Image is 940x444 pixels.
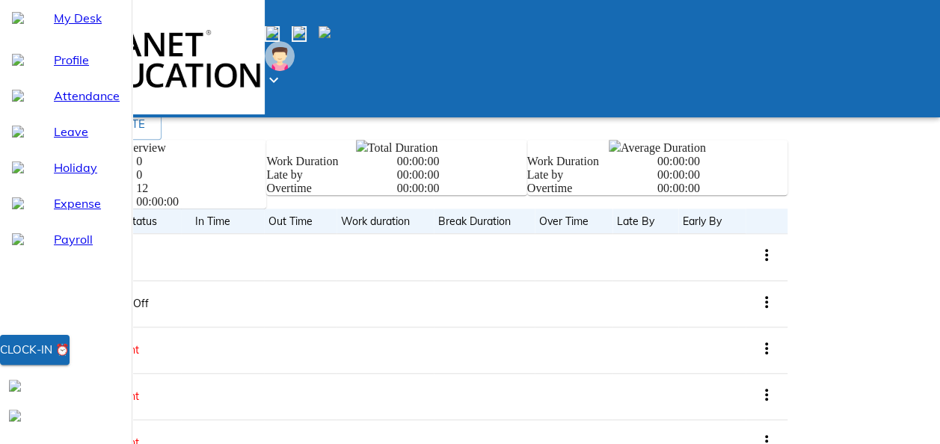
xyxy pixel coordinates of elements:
img: request-center-outline-16px.531ba1d1.svg [293,26,305,38]
div: 00:00:00 [136,195,266,209]
span: Calendar [265,26,280,42]
img: clock-time-16px.ef8c237e.svg [609,140,621,152]
span: Early By [683,212,741,230]
span: Early By [683,212,722,230]
div: Late by [266,168,396,182]
img: Employee [265,41,295,71]
span: Request center [292,26,307,42]
span: Late By [617,212,654,230]
span: Total Duration [368,141,438,154]
div: Overtime [527,182,657,195]
span: In Time [195,212,250,230]
div: Late by [527,168,657,182]
span: Break Duration [438,212,511,230]
div: 00:00:00 [396,155,526,168]
div: 0 [136,168,266,182]
div: 00:00:00 [657,182,787,195]
span: Overview [119,141,166,154]
div: 00:00:00 [657,155,787,168]
img: clock-time-16px.ef8c237e.svg [356,140,368,152]
img: notification-16px.3daa485c.svg [319,26,331,38]
span: Over Time [539,212,608,230]
div: 00:00:00 [396,182,526,195]
div: 0 [136,155,266,168]
div: Work Duration [527,155,657,168]
div: 12 [136,182,266,195]
span: Work duration [341,212,410,230]
span: Break Duration [438,212,530,230]
span: Out Time [268,212,313,230]
span: Work duration [341,212,429,230]
span: Out Time [268,212,332,230]
span: Late By [617,212,674,230]
span: In Time [195,212,230,230]
div: Work Duration [266,155,396,168]
img: sumcal-outline-16px.c054fbe6.svg [266,26,278,38]
div: 00:00:00 [396,168,526,182]
div: Overtime [266,182,396,195]
div: 00:00:00 [657,168,787,182]
span: Average Duration [621,141,706,154]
